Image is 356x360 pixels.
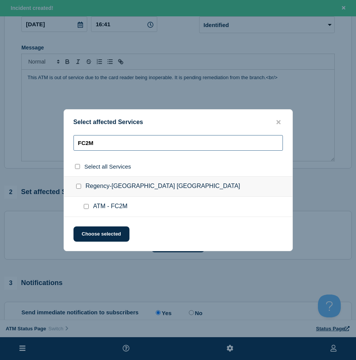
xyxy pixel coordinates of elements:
div: Regency-[GEOGRAPHIC_DATA] [GEOGRAPHIC_DATA] [64,176,292,197]
span: Select all Services [85,163,131,170]
button: Choose selected [73,226,129,242]
input: ATM - FC2M checkbox [84,204,89,209]
input: Regency-Jacksonville FL checkbox [76,184,81,189]
button: close button [274,119,283,126]
div: Select affected Services [64,119,292,126]
input: Search [73,135,283,151]
span: ATM - FC2M [93,203,128,210]
input: select all checkbox [75,164,80,169]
